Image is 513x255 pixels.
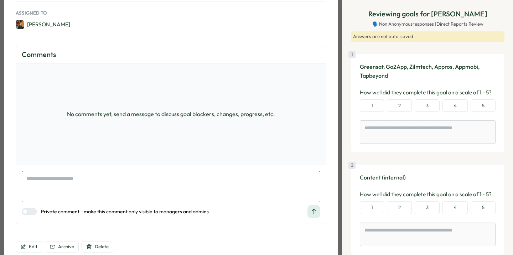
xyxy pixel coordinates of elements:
[415,99,440,112] button: 3
[348,162,356,169] div: 2
[442,99,468,112] button: 4
[307,205,320,218] button: Send
[415,201,440,214] button: 3
[360,173,496,182] p: Content (internal)
[16,20,24,29] img: Justine Lortal
[360,191,496,198] p: How well did they complete this goal on a scale of 1 - 5?
[22,49,56,60] h3: Comments
[95,244,109,250] span: Delete
[16,10,326,16] p: Assigned To
[471,201,496,214] button: 5
[372,21,483,27] span: 🗣️ Non Anonymous responses | Direct Reports Review
[360,99,384,112] button: 1
[360,89,496,97] p: How well did they complete this goal on a scale of 1 - 5?
[387,201,412,214] button: 2
[16,63,326,165] div: No comments yet, send a message to discuss goal blockers, changes, progress, etc.
[58,244,74,250] span: Archive
[27,21,70,28] span: [PERSON_NAME]
[29,244,37,250] span: Edit
[45,241,79,253] button: Archive
[360,62,496,80] p: Greensat, Go2App, Zilmtech, Appros, Appmobi, Tapbeyond
[351,31,504,42] div: Answers are not auto-saved.
[16,241,42,253] button: Edit
[368,9,487,20] p: Reviewing goals for [PERSON_NAME]
[37,208,209,215] label: Private comment - make this comment only visible to managers and admins
[348,51,356,58] div: 1
[471,99,496,112] button: 5
[82,241,113,253] button: Delete
[387,99,412,112] button: 2
[442,201,468,214] button: 4
[360,201,384,214] button: 1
